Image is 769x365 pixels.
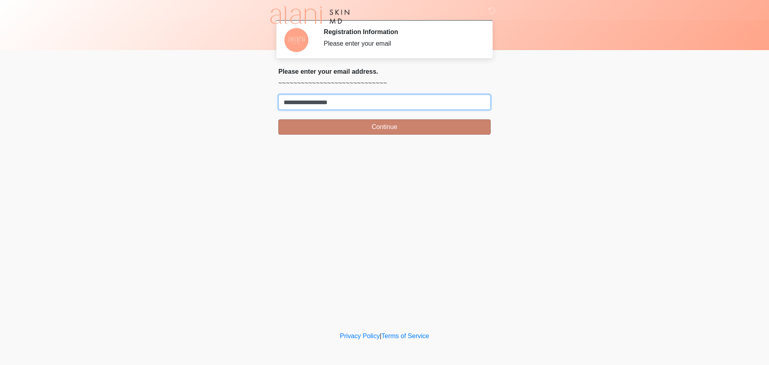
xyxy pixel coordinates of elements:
a: | [380,333,381,339]
h2: Please enter your email address. [278,68,491,75]
h2: Registration Information [324,28,479,36]
a: Terms of Service [381,333,429,339]
img: Alani Skin MD Logo [270,6,349,24]
button: Continue [278,119,491,135]
div: Please enter your email [324,39,479,48]
img: Agent Avatar [284,28,308,52]
a: Privacy Policy [340,333,380,339]
p: ~~~~~~~~~~~~~~~~~~~~~~~~~~~~~ [278,79,491,88]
